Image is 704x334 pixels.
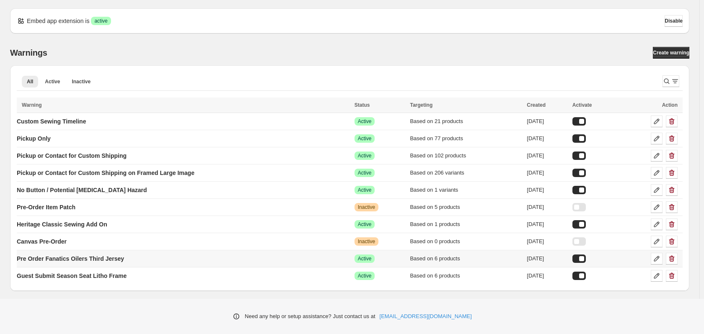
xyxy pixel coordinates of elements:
span: Warning [22,102,42,108]
span: Active [358,152,372,159]
span: Activate [572,102,592,108]
a: Canvas Pre-Order [17,235,67,248]
div: Based on 0 products [410,237,522,246]
div: Based on 206 variants [410,169,522,177]
div: Based on 77 products [410,134,522,143]
p: Heritage Classic Sewing Add On [17,220,107,229]
span: Active [45,78,60,85]
p: Guest Submit Season Seat Litho Frame [17,272,127,280]
p: No Button / Potential [MEDICAL_DATA] Hazard [17,186,147,194]
a: Pickup or Contact for Custom Shipping on Framed Large Image [17,166,194,180]
span: Active [358,187,372,193]
h2: Warnings [10,48,47,58]
p: Pre-Order Item Patch [17,203,75,211]
a: [EMAIL_ADDRESS][DOMAIN_NAME] [380,312,472,321]
span: Create warning [653,49,689,56]
p: Pickup or Contact for Custom Shipping on Framed Large Image [17,169,194,177]
div: [DATE] [527,169,567,177]
button: Disable [665,15,683,27]
a: Custom Sewing Timeline [17,115,86,128]
div: [DATE] [527,152,567,160]
a: No Button / Potential [MEDICAL_DATA] Hazard [17,183,147,197]
a: Guest Submit Season Seat Litho Frame [17,269,127,283]
div: Based on 5 products [410,203,522,211]
span: Active [358,221,372,228]
span: Active [358,255,372,262]
div: [DATE] [527,117,567,126]
p: Canvas Pre-Order [17,237,67,246]
span: Targeting [410,102,432,108]
span: Status [355,102,370,108]
div: Based on 6 products [410,272,522,280]
p: Pickup Only [17,134,51,143]
span: Inactive [358,204,375,211]
div: [DATE] [527,134,567,143]
div: [DATE] [527,203,567,211]
a: Pre-Order Item Patch [17,200,75,214]
p: Pre Order Fanatics Oilers Third Jersey [17,254,124,263]
p: Pickup or Contact for Custom Shipping [17,152,127,160]
div: [DATE] [527,272,567,280]
span: Action [662,102,678,108]
span: Inactive [358,238,375,245]
div: Based on 102 products [410,152,522,160]
a: Heritage Classic Sewing Add On [17,218,107,231]
div: [DATE] [527,254,567,263]
span: Active [358,135,372,142]
a: Pickup or Contact for Custom Shipping [17,149,127,162]
div: Based on 1 variants [410,186,522,194]
span: Active [358,170,372,176]
div: Based on 6 products [410,254,522,263]
span: Disable [665,18,683,24]
span: Active [358,272,372,279]
span: Created [527,102,546,108]
p: Custom Sewing Timeline [17,117,86,126]
button: Search and filter results [663,75,679,87]
a: Create warning [653,47,689,59]
div: [DATE] [527,186,567,194]
span: Inactive [72,78,91,85]
div: [DATE] [527,237,567,246]
div: [DATE] [527,220,567,229]
span: All [27,78,33,85]
div: Based on 1 products [410,220,522,229]
span: Active [358,118,372,125]
a: Pickup Only [17,132,51,145]
span: active [94,18,107,24]
a: Pre Order Fanatics Oilers Third Jersey [17,252,124,265]
div: Based on 21 products [410,117,522,126]
p: Embed app extension is [27,17,89,25]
